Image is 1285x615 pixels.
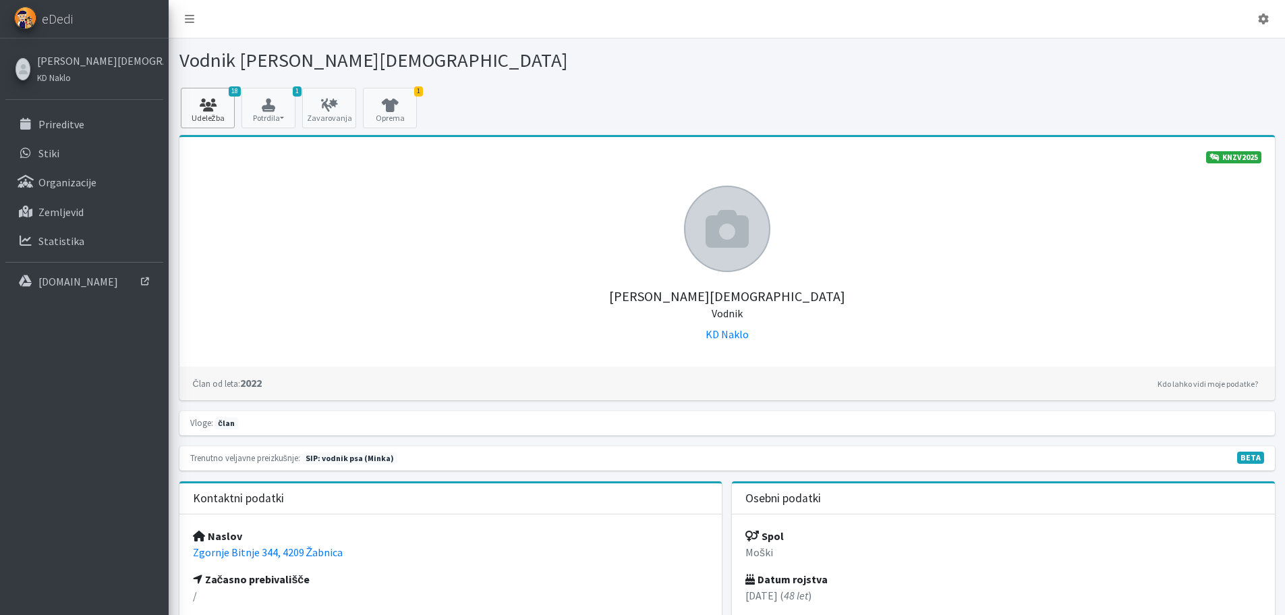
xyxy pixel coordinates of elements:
p: Zemljevid [38,205,84,219]
a: Stiki [5,140,163,167]
h3: Kontaktni podatki [193,491,284,506]
strong: Datum rojstva [745,572,828,586]
a: Organizacije [5,169,163,196]
h1: Vodnik [PERSON_NAME][DEMOGRAPHIC_DATA] [179,49,722,72]
strong: 2022 [193,376,262,390]
a: Prireditve [5,111,163,138]
a: Zavarovanja [302,88,356,128]
p: Statistika [38,234,84,248]
p: Organizacije [38,176,96,189]
span: eDedi [42,9,73,29]
span: Naslednja preizkušnja: jesen 2026 [302,452,397,464]
strong: Naslov [193,529,242,543]
a: [DOMAIN_NAME] [5,268,163,295]
em: 48 let [784,589,808,602]
small: Trenutno veljavne preizkušnje: [190,452,300,463]
p: [DOMAIN_NAME] [38,275,118,288]
a: Statistika [5,228,163,255]
a: Kdo lahko vidi moje podatke? [1154,376,1261,392]
span: član [215,417,238,429]
small: KD Naklo [37,72,71,83]
a: [PERSON_NAME][DEMOGRAPHIC_DATA] [37,53,160,69]
p: / [193,587,709,604]
a: Zgornje Bitnje 344, 4209 Žabnica [193,545,343,559]
h3: Osebni podatki [745,491,821,506]
span: 1 [293,86,302,97]
h5: [PERSON_NAME][DEMOGRAPHIC_DATA] [193,272,1261,321]
a: 1 Oprema [363,88,417,128]
p: Moški [745,544,1261,560]
button: 1 Potrdila [241,88,295,128]
img: eDedi [14,7,36,29]
small: Vloge: [190,417,213,428]
a: KD Naklo [706,327,749,341]
strong: Spol [745,529,784,543]
p: [DATE] ( ) [745,587,1261,604]
a: KD Naklo [37,69,160,85]
p: Prireditve [38,117,84,131]
a: 18 Udeležba [181,88,235,128]
span: 1 [414,86,423,97]
strong: Začasno prebivališče [193,572,310,586]
small: Vodnik [712,306,743,320]
small: Član od leta: [193,378,240,389]
a: Zemljevid [5,198,163,225]
a: KNZV2025 [1206,151,1261,163]
p: Stiki [38,146,59,160]
span: V fazi razvoja [1237,452,1264,464]
span: 18 [229,86,241,97]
